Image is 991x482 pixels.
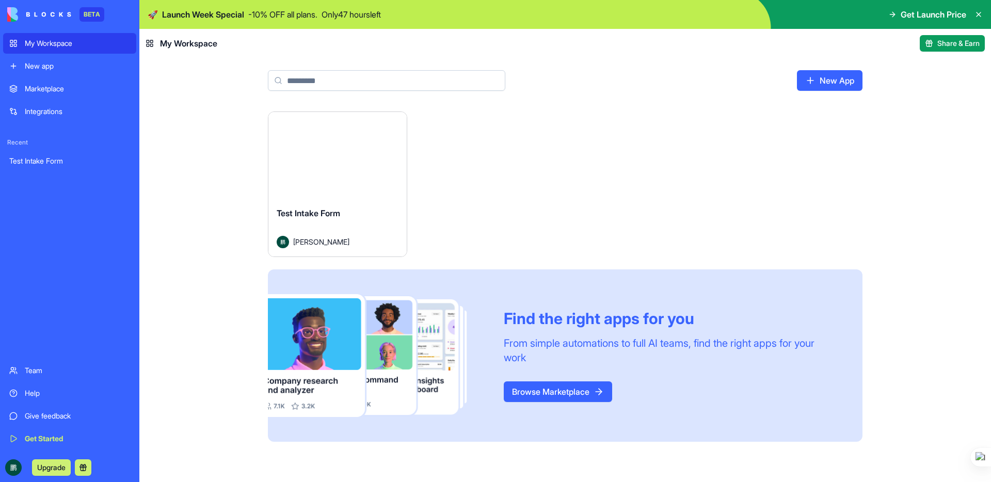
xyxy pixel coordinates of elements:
a: Team [3,360,136,381]
span: Share & Earn [937,38,980,49]
div: Marketplace [25,84,130,94]
div: My Workspace [25,38,130,49]
a: Get Started [3,428,136,449]
button: Upgrade [32,459,71,476]
img: Avatar [277,236,289,248]
div: From simple automations to full AI teams, find the right apps for your work [504,336,838,365]
a: New App [797,70,862,91]
div: Get Started [25,433,130,444]
a: Upgrade [32,462,71,472]
span: Recent [3,138,136,147]
span: Test Intake Form [277,208,340,218]
a: My Workspace [3,33,136,54]
a: Help [3,383,136,404]
span: [PERSON_NAME] [293,236,349,247]
a: Test Intake FormAvatar[PERSON_NAME] [268,111,407,257]
div: Give feedback [25,411,130,421]
span: My Workspace [160,37,217,50]
div: Help [25,388,130,398]
span: Launch Week Special [162,8,244,21]
div: Team [25,365,130,376]
a: New app [3,56,136,76]
p: Only 47 hours left [322,8,381,21]
div: New app [25,61,130,71]
span: Get Launch Price [901,8,966,21]
div: Integrations [25,106,130,117]
div: Find the right apps for you [504,309,838,328]
a: Marketplace [3,78,136,99]
img: ACg8ocLjXWUnVpaeGKTfvUR-HdIRNqt1kEwhLD0BnZPGRIdH0xxj4g=s96-c [5,459,22,476]
div: BETA [79,7,104,22]
a: Give feedback [3,406,136,426]
span: 🚀 [148,8,158,21]
a: Browse Marketplace [504,381,612,402]
button: Share & Earn [920,35,985,52]
p: - 10 % OFF all plans. [248,8,317,21]
a: Integrations [3,101,136,122]
div: Test Intake Form [9,156,130,166]
a: Test Intake Form [3,151,136,171]
img: Frame_181_egmpey.png [268,294,487,417]
a: BETA [7,7,104,22]
img: logo [7,7,71,22]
